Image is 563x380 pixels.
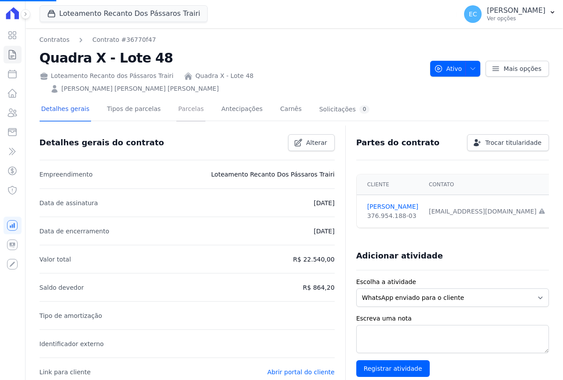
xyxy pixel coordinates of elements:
[319,105,370,114] div: Solicitações
[267,369,335,376] a: Abrir portal do cliente
[430,61,481,77] button: Ativo
[288,134,335,151] a: Alterar
[429,207,545,216] div: [EMAIL_ADDRESS][DOMAIN_NAME]
[467,134,549,151] a: Trocar titularidade
[359,105,370,114] div: 0
[356,360,430,377] input: Registrar atividade
[314,198,334,208] p: [DATE]
[40,35,69,44] a: Contratos
[211,169,335,180] p: Loteamento Recanto Dos Pássaros Trairi
[356,137,440,148] h3: Partes do contrato
[92,35,156,44] a: Contrato #36770f47
[40,98,91,122] a: Detalhes gerais
[314,226,334,236] p: [DATE]
[356,277,549,287] label: Escolha a atividade
[485,138,541,147] span: Trocar titularidade
[457,2,563,26] button: EC [PERSON_NAME] Ver opções
[40,310,102,321] p: Tipo de amortização
[40,71,174,81] div: Loteamento Recanto dos Pássaros Trairi
[176,98,205,122] a: Parcelas
[40,339,104,349] p: Identificador externo
[293,254,334,265] p: R$ 22.540,00
[40,282,84,293] p: Saldo devedor
[40,5,208,22] button: Loteamento Recanto Dos Pássaros Trairi
[357,174,424,195] th: Cliente
[367,202,418,211] a: [PERSON_NAME]
[469,11,477,17] span: EC
[40,226,110,236] p: Data de encerramento
[195,71,253,81] a: Quadra X - Lote 48
[40,367,91,377] p: Link para cliente
[356,314,549,323] label: Escreva uma nota
[219,98,264,122] a: Antecipações
[40,35,156,44] nav: Breadcrumb
[367,211,418,221] div: 376.954.188-03
[486,61,549,77] a: Mais opções
[40,48,423,68] h2: Quadra X - Lote 48
[62,84,219,93] a: [PERSON_NAME] [PERSON_NAME] [PERSON_NAME]
[306,138,327,147] span: Alterar
[278,98,303,122] a: Carnês
[504,64,541,73] span: Mais opções
[356,251,443,261] h3: Adicionar atividade
[487,15,545,22] p: Ver opções
[40,137,164,148] h3: Detalhes gerais do contrato
[424,174,551,195] th: Contato
[303,282,335,293] p: R$ 864,20
[318,98,372,122] a: Solicitações0
[434,61,462,77] span: Ativo
[40,35,423,44] nav: Breadcrumb
[487,6,545,15] p: [PERSON_NAME]
[105,98,162,122] a: Tipos de parcelas
[40,198,98,208] p: Data de assinatura
[40,169,93,180] p: Empreendimento
[40,254,71,265] p: Valor total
